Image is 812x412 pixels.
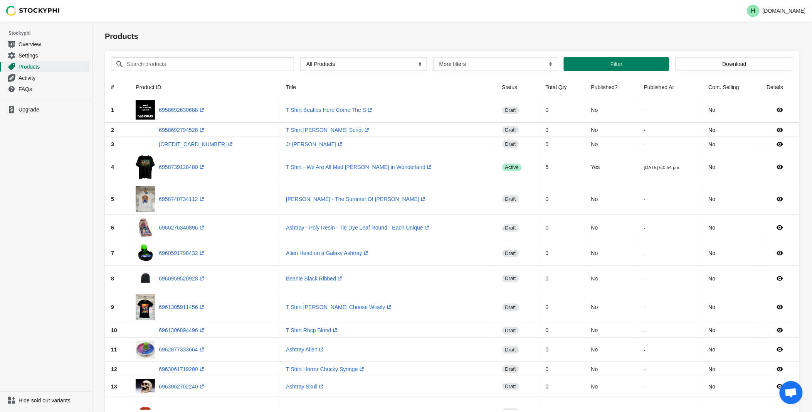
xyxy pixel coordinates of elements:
[540,151,585,183] td: 5
[159,327,205,333] a: 6961306894496(opens a new window)
[585,123,638,137] td: No
[502,195,519,203] span: draft
[703,266,761,291] td: No
[644,366,646,371] small: -
[502,304,519,311] span: draft
[502,365,519,373] span: draft
[585,376,638,397] td: No
[159,346,205,353] a: 6962877333664(opens a new window)
[540,97,585,123] td: 0
[703,137,761,151] td: No
[18,106,87,113] span: Upgrade
[18,41,87,48] span: Overview
[496,77,540,97] th: Status
[286,346,325,353] a: Ashtray Alien(opens a new window)
[111,141,114,147] span: 3
[105,31,800,42] h1: Products
[644,127,646,132] small: -
[111,275,114,282] span: 8
[159,366,205,372] a: 6963061719200(opens a new window)
[585,77,638,97] th: Published?
[644,196,646,201] small: -
[136,269,155,288] img: 502747.png
[286,225,431,231] a: Ashtray - Poly Resin - Tie Dye Leaf Round - Each Unique(opens a new window)
[159,164,205,170] a: 6958739128480(opens a new window)
[703,291,761,323] td: No
[703,77,761,97] th: Cont. Selling
[105,77,129,97] th: #
[18,52,87,59] span: Settings
[111,383,117,390] span: 13
[3,83,89,95] a: FAQs
[502,106,519,114] span: draft
[502,126,519,134] span: draft
[3,104,89,115] a: Upgrade
[763,8,806,14] p: [DOMAIN_NAME]
[703,240,761,266] td: No
[502,327,519,334] span: draft
[585,323,638,338] td: No
[18,63,87,71] span: Products
[676,57,794,71] button: Download
[129,77,280,97] th: Product ID
[540,338,585,362] td: 0
[540,183,585,215] td: 0
[703,97,761,123] td: No
[644,276,646,281] small: -
[761,77,800,97] th: Details
[502,250,519,257] span: draft
[585,137,638,151] td: No
[585,266,638,291] td: No
[703,183,761,215] td: No
[159,383,205,390] a: 6963062702240(opens a new window)
[111,225,114,231] span: 6
[136,100,155,120] img: missingphoto_7a24dcec-e92d-412d-8321-cee5b0539024.png
[585,362,638,376] td: No
[644,305,646,310] small: -
[159,275,205,282] a: 6960959520928(opens a new window)
[286,327,339,333] a: T Shirt Rhcp Blood(opens a new window)
[540,77,585,97] th: Total Qty
[703,215,761,240] td: No
[136,341,155,359] img: 1110990101.jpg
[747,5,760,17] span: Avatar with initials H
[111,366,117,372] span: 12
[18,85,87,93] span: FAQs
[502,383,519,390] span: draft
[126,57,280,71] input: Search products
[3,39,89,50] a: Overview
[286,304,393,310] a: T Shirt [PERSON_NAME] Choose Wisely(opens a new window)
[159,107,205,113] a: 6958692630688(opens a new window)
[111,196,114,202] span: 5
[159,250,205,256] a: 6960591798432(opens a new window)
[111,327,117,333] span: 10
[502,275,519,282] span: draft
[703,151,761,183] td: No
[703,362,761,376] td: No
[723,61,746,67] span: Download
[159,304,205,310] a: 6961305911456(opens a new window)
[111,107,114,113] span: 1
[502,164,522,171] span: active
[286,127,371,133] a: T Shirt [PERSON_NAME] Script(opens a new window)
[610,61,622,67] span: Filter
[644,165,679,170] small: [DATE] 6:0:54 pm
[703,376,761,397] td: No
[286,250,370,256] a: Alien Head on a Galaxy Ashtray(opens a new window)
[644,328,646,333] small: -
[585,291,638,323] td: No
[703,323,761,338] td: No
[540,137,585,151] td: 0
[744,3,809,19] button: Avatar with initials H[DOMAIN_NAME]
[540,291,585,323] td: 0
[286,164,433,170] a: T Shirt - We Are All Mad [PERSON_NAME] in Wonderland(opens a new window)
[644,225,646,230] small: -
[780,381,803,404] div: Open chat
[111,304,114,310] span: 9
[585,183,638,215] td: No
[3,395,89,406] a: Hide sold out variants
[644,108,646,113] small: -
[136,379,155,394] img: 501734.jpg
[111,346,117,353] span: 11
[540,266,585,291] td: 0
